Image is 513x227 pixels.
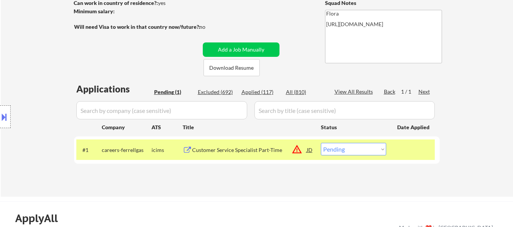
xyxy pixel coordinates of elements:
[204,59,260,76] button: Download Resume
[286,88,324,96] div: All (810)
[418,88,431,95] div: Next
[203,42,279,57] button: Add a Job Manually
[152,124,183,131] div: ATS
[242,88,279,96] div: Applied (117)
[198,88,236,96] div: Excluded (692)
[74,23,200,30] strong: Will need Visa to work in that country now/future?:
[154,88,192,96] div: Pending (1)
[192,146,307,154] div: Customer Service Specialist Part-Time
[15,212,66,225] div: ApplyAll
[152,146,183,154] div: icims
[199,23,221,31] div: no
[397,124,431,131] div: Date Applied
[74,8,115,14] strong: Minimum salary:
[321,120,386,134] div: Status
[254,101,435,119] input: Search by title (case sensitive)
[384,88,396,95] div: Back
[76,101,247,119] input: Search by company (case sensitive)
[292,144,302,155] button: warning_amber
[335,88,375,95] div: View All Results
[401,88,418,95] div: 1 / 1
[306,143,314,157] div: JD
[183,124,314,131] div: Title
